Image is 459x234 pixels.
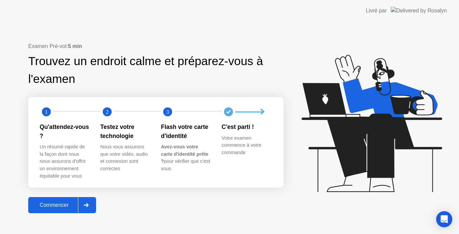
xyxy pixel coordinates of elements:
img: Delivered by Rosalyn [391,7,447,14]
div: Votre examen commence à votre commande [222,135,272,156]
b: 5 min [68,43,82,49]
div: C'est parti ! [222,123,272,131]
div: Livré par [366,7,387,15]
div: Flash votre carte d'identité [161,123,211,140]
div: pour vérifier que c'est vous [161,143,211,172]
text: 2 [106,109,108,115]
div: Trouvez un endroit calme et préparez-vous à l'examen [28,52,265,88]
div: Commencer [30,202,78,208]
b: Avez-vous votre carte d'identité prête ? [161,144,208,164]
div: Qu'attendez-vous ? [40,123,90,140]
text: 3 [166,109,169,115]
div: Open Intercom Messenger [436,211,452,227]
div: Testez votre technologie [100,123,151,140]
div: Un résumé rapide de la façon dont nous nous assurons d'offrir un environnement équitable pour vous [40,143,90,180]
button: Commencer [28,197,96,213]
text: 1 [45,109,48,115]
div: Nous vous assurons que votre vidéo, audio et connexion sont correctes [100,143,151,172]
div: Examen Pré-vol: [28,42,284,50]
